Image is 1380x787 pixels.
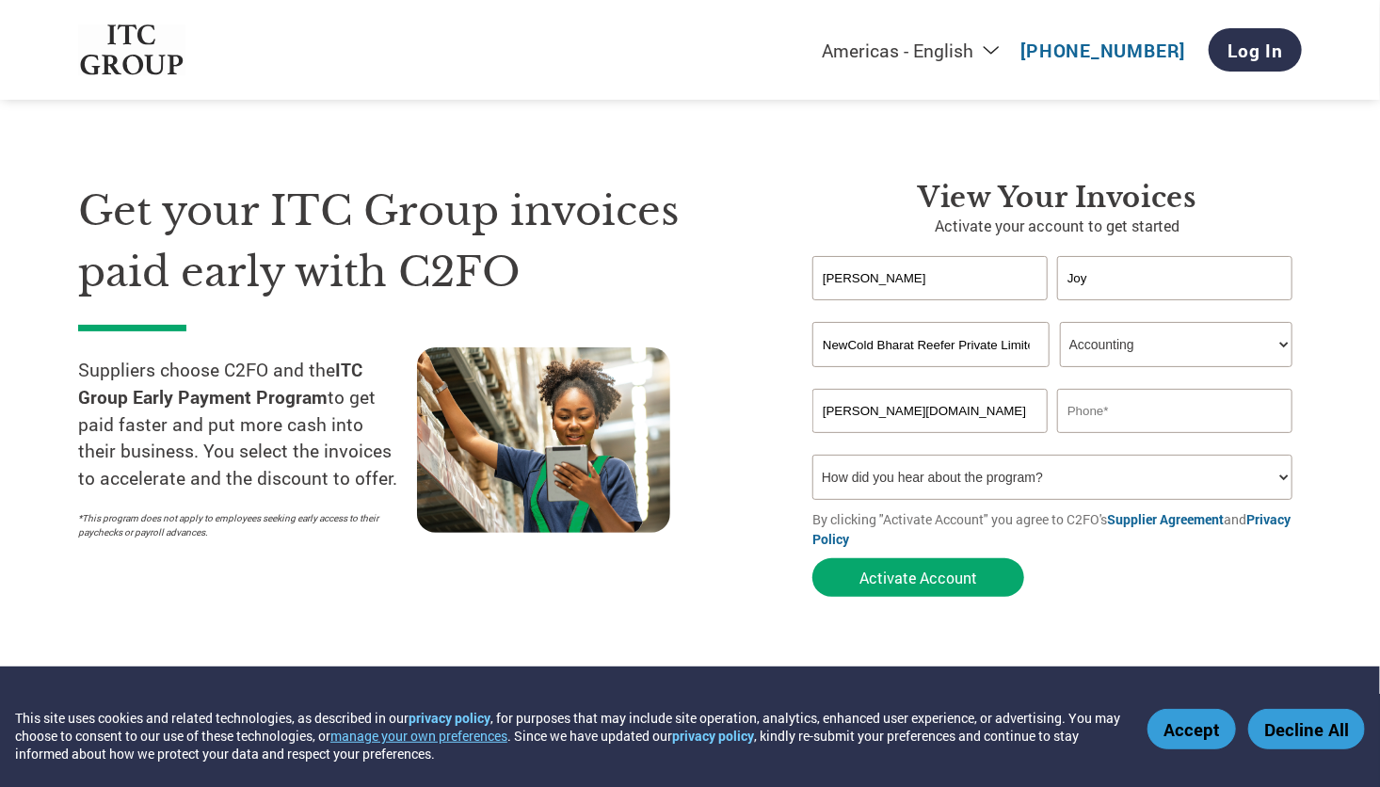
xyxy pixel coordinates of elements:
p: Activate your account to get started [812,215,1302,237]
p: *This program does not apply to employees seeking early access to their paychecks or payroll adva... [78,511,398,539]
p: By clicking "Activate Account" you agree to C2FO's and [812,509,1302,549]
img: supply chain worker [417,347,670,533]
p: Suppliers choose C2FO and the to get paid faster and put more cash into their business. You selec... [78,357,417,492]
div: Inavlid Email Address [812,435,1048,447]
button: Accept [1147,709,1236,749]
a: Log In [1209,28,1302,72]
input: Your company name* [812,322,1050,367]
div: Inavlid Phone Number [1057,435,1292,447]
img: ITC Group [78,24,185,76]
a: privacy policy [409,709,490,727]
button: manage your own preferences [330,727,507,745]
button: Activate Account [812,558,1024,597]
input: Invalid Email format [812,389,1048,433]
div: Invalid last name or last name is too long [1057,302,1292,314]
h1: Get your ITC Group invoices paid early with C2FO [78,181,756,302]
div: Invalid company name or company name is too long [812,369,1292,381]
a: privacy policy [672,727,754,745]
a: Supplier Agreement [1107,510,1224,528]
div: This site uses cookies and related technologies, as described in our , for purposes that may incl... [15,709,1120,763]
a: Privacy Policy [812,510,1291,548]
button: Decline All [1248,709,1365,749]
input: Last Name* [1057,256,1292,300]
div: Invalid first name or first name is too long [812,302,1048,314]
input: Phone* [1057,389,1292,433]
a: [PHONE_NUMBER] [1021,39,1186,62]
h3: View Your Invoices [812,181,1302,215]
input: First Name* [812,256,1048,300]
select: Title/Role [1060,322,1292,367]
strong: ITC Group Early Payment Program [78,358,362,409]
